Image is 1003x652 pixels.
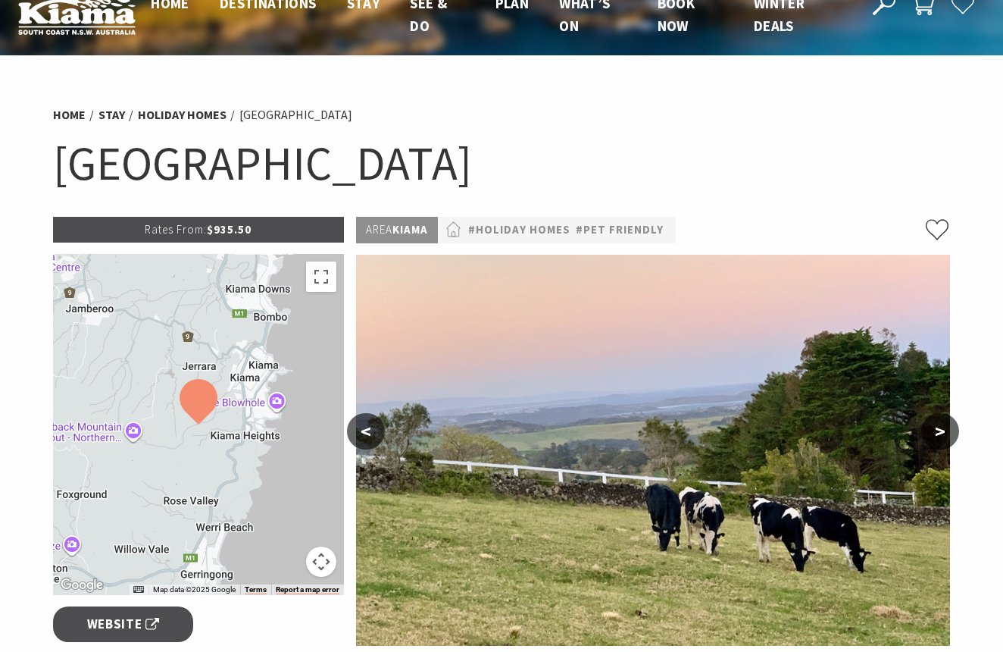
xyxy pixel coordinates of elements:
span: Website [87,614,160,635]
a: Stay [98,107,125,123]
span: Map data ©2025 Google [153,585,236,594]
button: Map camera controls [306,547,336,577]
p: $935.50 [53,217,344,243]
img: cows [356,255,950,646]
button: < [347,413,385,450]
p: Kiama [356,217,438,243]
h1: [GEOGRAPHIC_DATA] [53,133,950,194]
a: Home [53,107,86,123]
a: #Pet Friendly [576,221,664,240]
button: > [921,413,959,450]
a: #Holiday Homes [468,221,570,240]
button: Toggle fullscreen view [306,262,336,292]
a: Report a map error [276,585,339,594]
a: Holiday Homes [138,107,227,123]
button: Keyboard shortcuts [133,585,144,595]
li: [GEOGRAPHIC_DATA] [239,105,352,125]
a: Open this area in Google Maps (opens a new window) [57,575,107,595]
img: Google [57,575,107,595]
span: Area [366,222,392,237]
a: Terms (opens in new tab) [245,585,267,594]
a: Website [53,607,193,642]
span: Rates From: [145,222,207,237]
